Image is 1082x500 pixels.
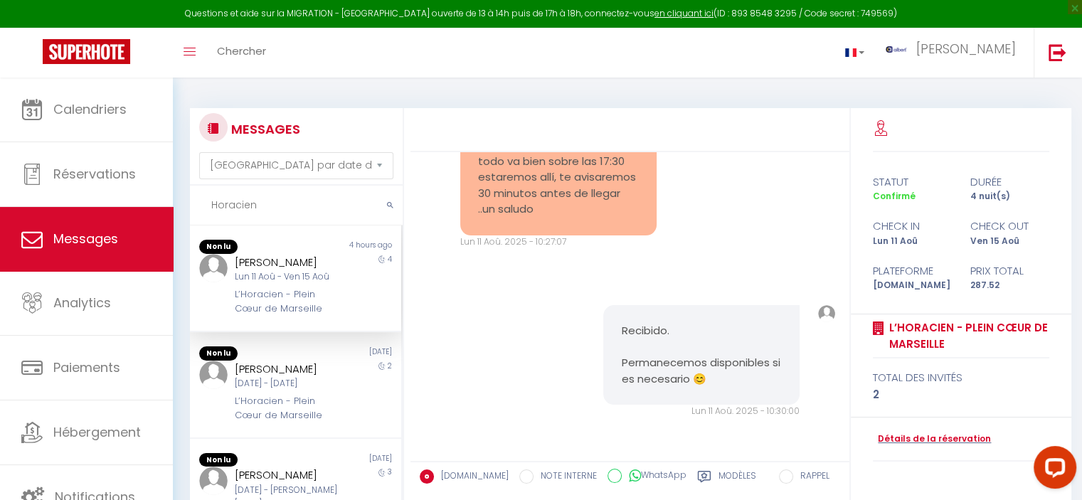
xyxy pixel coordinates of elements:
[793,469,829,485] label: RAPPEL
[864,235,961,248] div: Lun 11 Aoû
[53,358,120,376] span: Paiements
[235,377,339,390] div: [DATE] - [DATE]
[295,453,401,467] div: [DATE]
[961,174,1059,191] div: durée
[235,287,339,317] div: L’Horacien - Plein Cœur de Marseille
[622,469,686,484] label: WhatsApp
[654,7,714,19] a: en cliquant ici
[603,405,800,418] div: Lun 11 Aoû. 2025 - 10:30:00
[916,40,1016,58] span: [PERSON_NAME]
[217,43,266,58] span: Chercher
[961,235,1059,248] div: Ven 15 Aoû
[873,386,1049,403] div: 2
[235,270,339,284] div: Lun 11 Aoû - Ven 15 Aoû
[961,279,1059,292] div: 287.52
[199,467,228,495] img: ...
[1022,440,1082,500] iframe: LiveChat chat widget
[53,230,118,248] span: Messages
[873,190,916,202] span: Confirmé
[199,254,228,282] img: ...
[235,467,339,484] div: [PERSON_NAME]
[228,113,300,145] h3: MESSAGES
[235,361,339,378] div: [PERSON_NAME]
[434,469,509,485] label: [DOMAIN_NAME]
[235,254,339,271] div: [PERSON_NAME]
[478,137,639,218] pre: hola , acabamos de salir . si todo va bien sobre las 17:30 estaremos allí, te avisaremos 30 minut...
[53,423,141,441] span: Hébergement
[295,240,401,254] div: 4 hours ago
[53,100,127,118] span: Calendriers
[886,46,907,53] img: ...
[43,39,130,64] img: Super Booking
[873,432,991,446] a: Détails de la réservation
[388,254,392,265] span: 4
[864,262,961,280] div: Plateforme
[875,28,1034,78] a: ... [PERSON_NAME]
[884,319,1049,353] a: L’Horacien - Plein Cœur de Marseille
[199,361,228,389] img: ...
[190,186,403,225] input: Rechercher un mot clé
[534,469,597,485] label: NOTE INTERNE
[864,174,961,191] div: statut
[235,394,339,423] div: L’Horacien - Plein Cœur de Marseille
[1049,43,1066,61] img: logout
[460,235,657,249] div: Lun 11 Aoû. 2025 - 10:27:07
[961,218,1059,235] div: check out
[199,453,238,467] span: Non lu
[864,279,961,292] div: [DOMAIN_NAME]
[295,346,401,361] div: [DATE]
[388,467,392,477] span: 3
[961,262,1059,280] div: Prix total
[873,369,1049,386] div: total des invités
[199,346,238,361] span: Non lu
[621,323,782,387] pre: Recibido. Permanecemos disponibles si es necesario 😊
[718,469,756,487] label: Modèles
[206,28,277,78] a: Chercher
[53,294,111,312] span: Analytics
[388,361,392,371] span: 2
[53,165,136,183] span: Réservations
[199,240,238,254] span: Non lu
[864,218,961,235] div: check in
[961,190,1059,203] div: 4 nuit(s)
[818,305,835,322] img: ...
